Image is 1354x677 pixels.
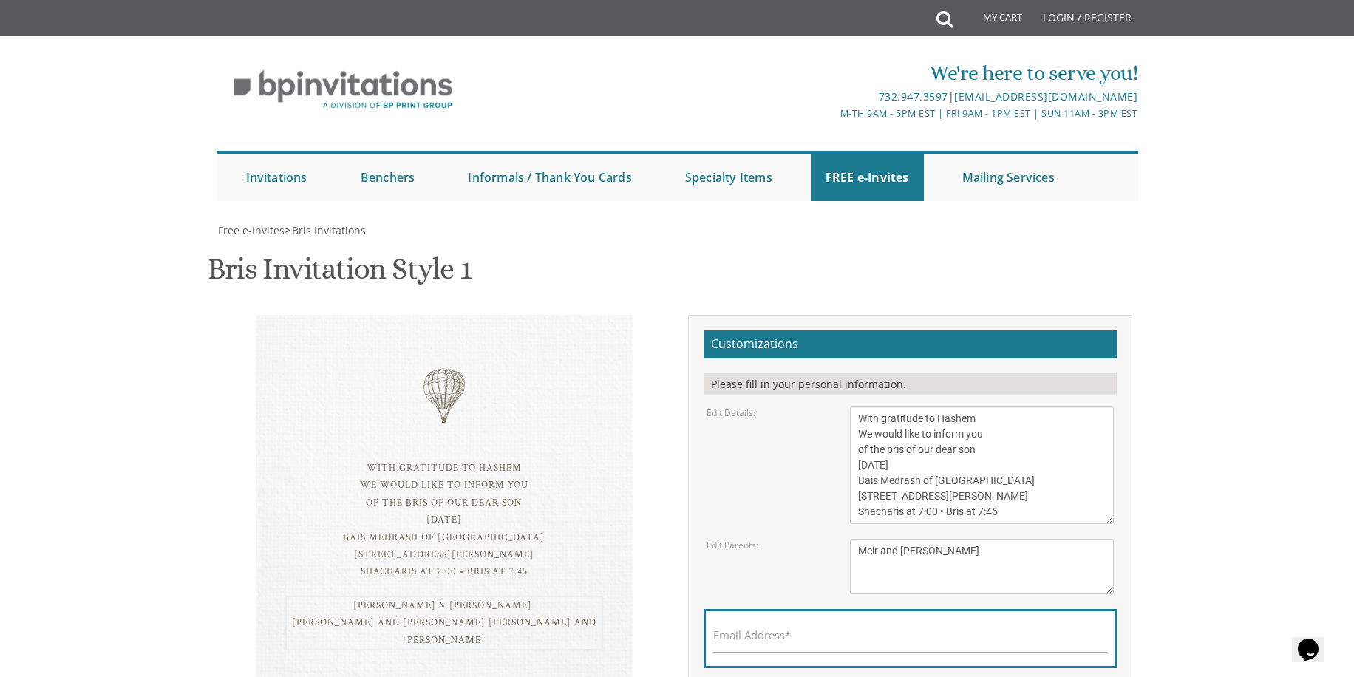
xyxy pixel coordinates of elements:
a: 732.947.3597 [879,89,948,103]
label: Edit Details: [707,406,755,419]
textarea: [PERSON_NAME] & [PERSON_NAME] [PERSON_NAME] and [PERSON_NAME] [PERSON_NAME] and [PERSON_NAME] [850,539,1115,594]
h1: Bris Invitation Style 1 [208,253,471,296]
textarea: With gratitude to Hashem We would like to inform you of the bris of our dear son [DATE] Bais Medr... [850,406,1115,524]
span: > [285,223,366,237]
a: Free e-Invites [217,223,285,237]
a: My Cart [951,1,1032,38]
a: Specialty Items [670,154,787,201]
a: Bris Invitations [290,223,366,237]
div: Please fill in your personal information. [704,373,1117,395]
iframe: chat widget [1292,618,1339,662]
a: Informals / Thank You Cards [453,154,646,201]
h2: Customizations [704,330,1117,358]
label: Edit Parents: [707,539,758,551]
a: Mailing Services [948,154,1069,201]
div: We're here to serve you! [524,58,1137,88]
label: Email Address* [713,627,791,643]
a: Benchers [346,154,430,201]
a: FREE e-Invites [811,154,924,201]
img: BP Invitation Loft [217,59,470,120]
div: | [524,88,1137,106]
div: M-Th 9am - 5pm EST | Fri 9am - 1pm EST | Sun 11am - 3pm EST [524,106,1137,121]
div: [PERSON_NAME] & [PERSON_NAME] [PERSON_NAME] and [PERSON_NAME] [PERSON_NAME] and [PERSON_NAME] [285,596,603,650]
a: [EMAIL_ADDRESS][DOMAIN_NAME] [954,89,1137,103]
span: Free e-Invites [218,223,285,237]
span: Bris Invitations [292,223,366,237]
a: Invitations [231,154,322,201]
div: With gratitude to Hashem We would like to inform you of the bris of our dear son [DATE] Bais Medr... [285,460,603,581]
